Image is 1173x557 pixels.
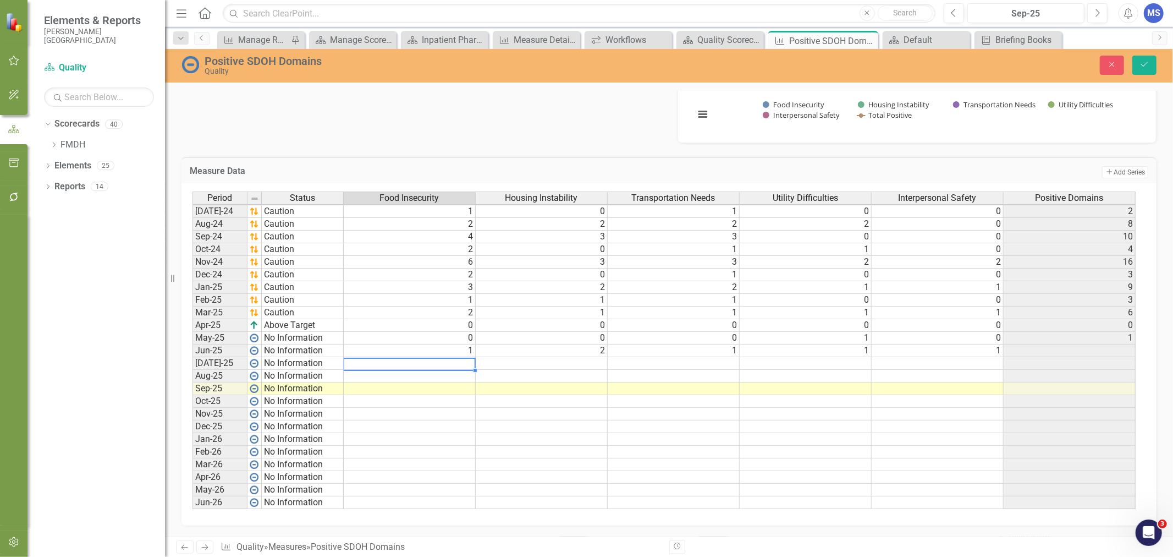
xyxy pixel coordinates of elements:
button: Add Series [1102,166,1148,178]
a: Quality [44,62,154,74]
div: Positive SDOH Domains [311,542,405,552]
img: 7u2iTZrTEZ7i9oDWlPBULAqDHDmR3vKCs7My6dMMCIpfJOwzDMAzDMBH4B3+rbZfrisroAAAAAElFTkSuQmCC [250,245,258,254]
td: 9 [1004,281,1136,294]
a: Reports [54,181,85,193]
td: Caution [262,307,344,319]
button: Show Interpersonal Safety [763,111,840,120]
td: 0 [872,205,1004,218]
div: Briefing Books [995,33,1059,47]
td: 1 [608,307,740,319]
td: No Information [262,383,344,395]
span: Interpersonal Safety [899,193,977,203]
td: Caution [262,205,344,218]
button: View chart menu, Chart [695,106,710,122]
td: 0 [1004,319,1136,332]
span: 3 [1158,520,1167,528]
td: 1 [476,294,608,307]
td: 3 [476,256,608,269]
td: 3 [608,231,740,243]
a: Quality Scorecard [679,33,761,47]
div: 14 [91,182,108,192]
td: No Information [262,408,344,421]
img: ClearPoint Strategy [5,13,25,32]
td: 0 [872,231,1004,243]
td: No Information [262,471,344,484]
td: Apr-25 [192,319,247,332]
a: Manage Reports [220,33,288,47]
td: 16 [1004,256,1136,269]
td: Nov-25 [192,408,247,421]
td: 0 [740,269,872,281]
td: 0 [476,319,608,332]
span: Food Insecurity [380,193,439,203]
td: Caution [262,231,344,243]
td: 2 [476,281,608,294]
td: May-26 [192,484,247,496]
button: Search [878,6,933,21]
a: FMDH [60,139,165,151]
input: Search ClearPoint... [223,4,935,23]
td: 3 [344,281,476,294]
td: Caution [262,218,344,231]
td: 2 [344,269,476,281]
td: 0 [740,319,872,332]
td: 8 [1004,218,1136,231]
button: Show Total Positive [857,111,912,120]
a: Quality [236,542,264,552]
text: Food Insecurity [773,100,824,110]
img: VmL+zLOWXp8NoCSi7l57Eu8eJ+4GWSi48xzEIItyGCrzKAg+GPZxiGYRiGYS7xC1jVADWlAHzkAAAAAElFTkSuQmCC [250,321,258,330]
td: 0 [344,319,476,332]
td: 0 [872,243,1004,256]
td: 3 [1004,269,1136,281]
h3: Measure Data [190,166,712,176]
td: 0 [740,205,872,218]
div: Sep-25 [971,7,1081,20]
img: wPkqUstsMhMTgAAAABJRU5ErkJggg== [250,473,258,482]
div: 40 [105,119,123,129]
td: 2 [344,243,476,256]
img: wPkqUstsMhMTgAAAABJRU5ErkJggg== [250,422,258,431]
text: Utility Difficulties [1058,100,1113,110]
td: 4 [1004,243,1136,256]
a: Briefing Books [977,33,1059,47]
td: 2 [476,218,608,231]
td: 2 [608,218,740,231]
span: Search [893,8,917,17]
div: Positive SDOH Domains [205,55,731,67]
td: 0 [476,332,608,345]
img: wPkqUstsMhMTgAAAABJRU5ErkJggg== [250,460,258,469]
td: 1 [608,294,740,307]
div: » » [221,541,660,554]
img: 7u2iTZrTEZ7i9oDWlPBULAqDHDmR3vKCs7My6dMMCIpfJOwzDMAzDMBH4B3+rbZfrisroAAAAAElFTkSuQmCC [250,258,258,266]
img: wPkqUstsMhMTgAAAABJRU5ErkJggg== [250,409,258,418]
div: Quality Scorecard [697,33,761,47]
td: No Information [262,332,344,345]
img: 7u2iTZrTEZ7i9oDWlPBULAqDHDmR3vKCs7My6dMMCIpfJOwzDMAzDMBH4B3+rbZfrisroAAAAAElFTkSuQmCC [250,283,258,292]
img: wPkqUstsMhMTgAAAABJRU5ErkJggg== [250,498,258,507]
td: 1 [872,345,1004,357]
span: Status [290,193,315,203]
td: Mar-26 [192,458,247,471]
td: No Information [262,446,344,458]
a: Measure Detail, Past 6 Months [495,33,577,47]
td: 3 [476,231,608,243]
td: Aug-25 [192,370,247,383]
td: Caution [262,281,344,294]
td: 1 [740,243,872,256]
td: Oct-25 [192,395,247,408]
td: 2 [344,218,476,231]
img: 7u2iTZrTEZ7i9oDWlPBULAqDHDmR3vKCs7My6dMMCIpfJOwzDMAzDMBH4B3+rbZfrisroAAAAAElFTkSuQmCC [250,220,258,228]
a: Measures [268,542,306,552]
td: Caution [262,256,344,269]
img: wPkqUstsMhMTgAAAABJRU5ErkJggg== [250,359,258,368]
span: Housing Instability [505,193,578,203]
td: 2 [1004,205,1136,218]
text: Transportation Needs [963,100,1035,110]
img: wPkqUstsMhMTgAAAABJRU5ErkJggg== [250,397,258,406]
img: 7u2iTZrTEZ7i9oDWlPBULAqDHDmR3vKCs7My6dMMCIpfJOwzDMAzDMBH4B3+rbZfrisroAAAAAElFTkSuQmCC [250,308,258,317]
a: Manage Scorecards [312,33,394,47]
button: Sep-25 [967,3,1084,23]
button: Show Food Insecurity [763,100,824,110]
td: 2 [740,218,872,231]
img: wPkqUstsMhMTgAAAABJRU5ErkJggg== [250,447,258,456]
